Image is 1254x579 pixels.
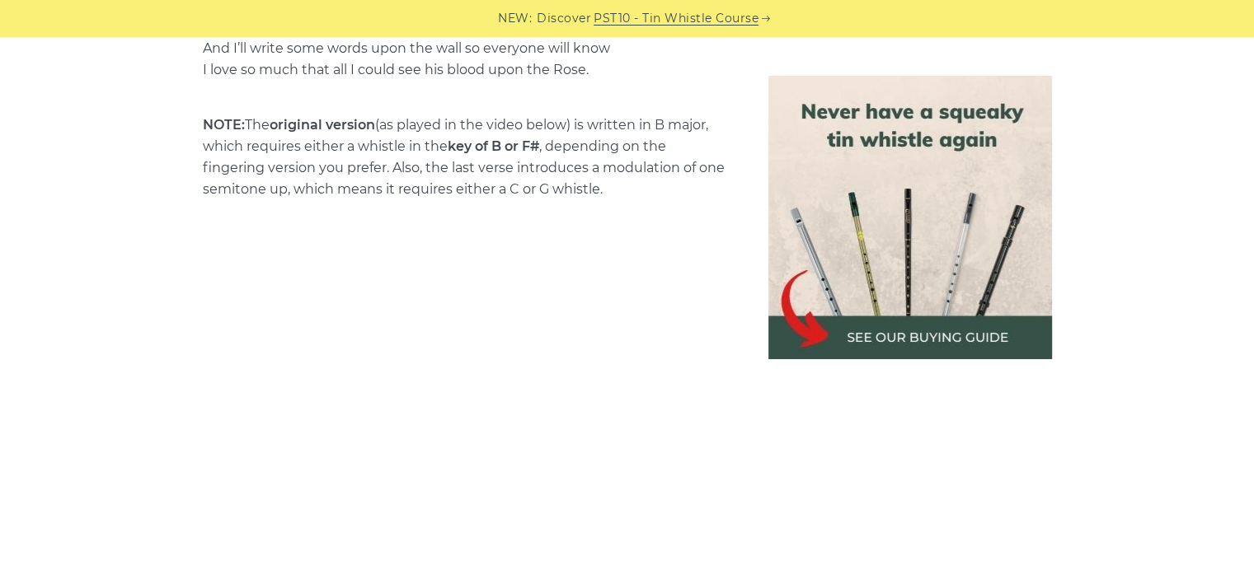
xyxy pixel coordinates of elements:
span: Discover [537,9,591,28]
p: The (as played in the video below) is written in B major, which requires either a whistle in the ... [203,114,729,200]
strong: key of B or F# [448,138,539,154]
img: tin whistle buying guide [768,76,1052,359]
span: NEW: [498,9,532,28]
a: PST10 - Tin Whistle Course [594,9,759,28]
strong: original version [270,117,375,133]
strong: NOTE: [203,117,245,133]
iframe: Grace - The Dubliners & Jim McCann | 40 Years Reunion: Live from The Gaiety (2002) [203,234,729,530]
